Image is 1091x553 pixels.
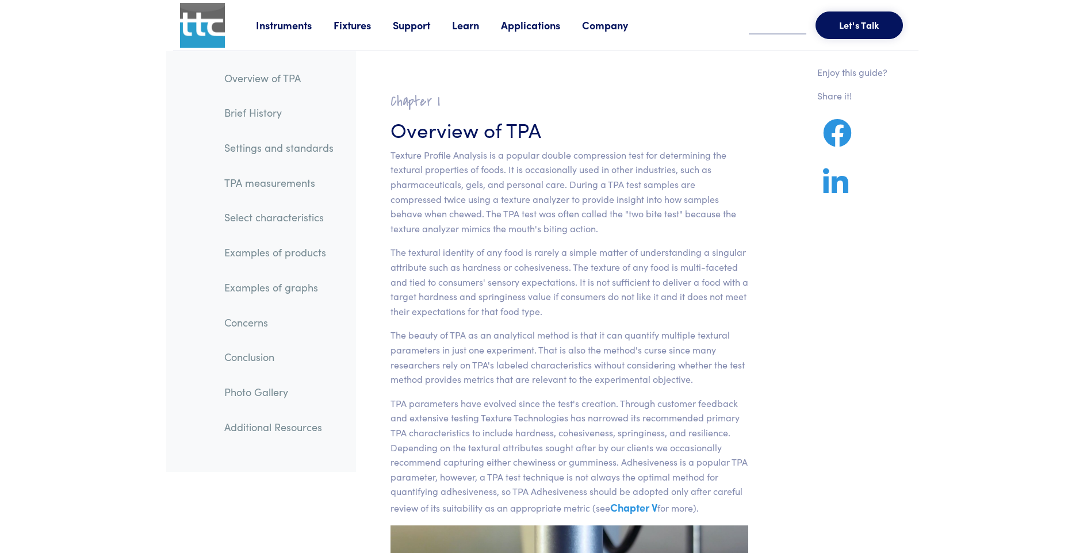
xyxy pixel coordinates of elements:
[452,18,501,32] a: Learn
[817,182,854,196] a: Share on LinkedIn
[391,396,749,516] p: TPA parameters have evolved since the test's creation. Through customer feedback and extensive te...
[215,344,343,370] a: Conclusion
[393,18,452,32] a: Support
[215,65,343,91] a: Overview of TPA
[391,328,749,386] p: The beauty of TPA as an analytical method is that it can quantify multiple textural parameters in...
[501,18,582,32] a: Applications
[215,379,343,405] a: Photo Gallery
[215,309,343,336] a: Concerns
[215,274,343,301] a: Examples of graphs
[391,93,749,110] h2: Chapter I
[256,18,334,32] a: Instruments
[817,65,887,80] p: Enjoy this guide?
[215,414,343,440] a: Additional Resources
[215,170,343,196] a: TPA measurements
[334,18,393,32] a: Fixtures
[391,245,749,318] p: The textural identity of any food is rarely a simple matter of understanding a singular attribute...
[215,135,343,161] a: Settings and standards
[817,89,887,103] p: Share it!
[582,18,650,32] a: Company
[610,500,657,514] a: Chapter V
[391,148,749,236] p: Texture Profile Analysis is a popular double compression test for determining the textural proper...
[215,204,343,231] a: Select characteristics
[215,239,343,266] a: Examples of products
[816,11,903,39] button: Let's Talk
[180,3,225,48] img: ttc_logo_1x1_v1.0.png
[391,115,749,143] h3: Overview of TPA
[215,99,343,126] a: Brief History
